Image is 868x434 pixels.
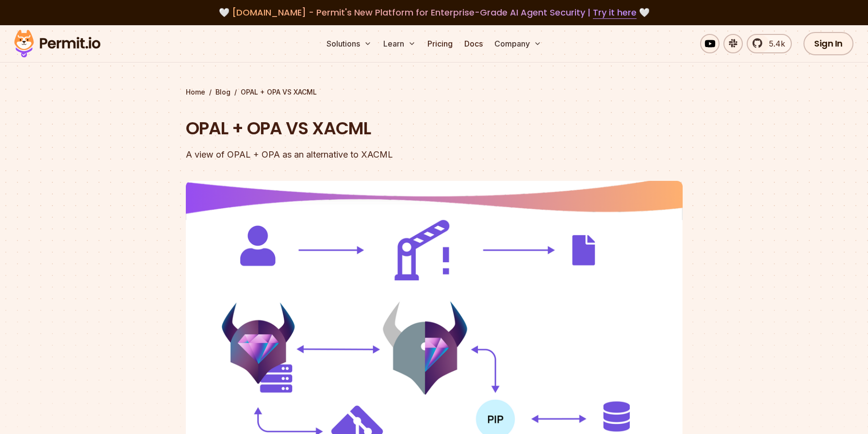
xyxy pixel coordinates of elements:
[491,34,545,53] button: Company
[186,116,558,141] h1: OPAL + OPA VS XACML
[186,87,205,97] a: Home
[23,6,845,19] div: 🤍 🤍
[215,87,230,97] a: Blog
[593,6,637,19] a: Try it here
[186,87,683,97] div: / /
[232,6,637,18] span: [DOMAIN_NAME] - Permit's New Platform for Enterprise-Grade AI Agent Security |
[379,34,420,53] button: Learn
[763,38,785,49] span: 5.4k
[460,34,487,53] a: Docs
[803,32,853,55] a: Sign In
[323,34,376,53] button: Solutions
[747,34,792,53] a: 5.4k
[186,148,558,161] div: A view of OPAL + OPA as an alternative to XACML
[10,27,105,60] img: Permit logo
[424,34,457,53] a: Pricing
